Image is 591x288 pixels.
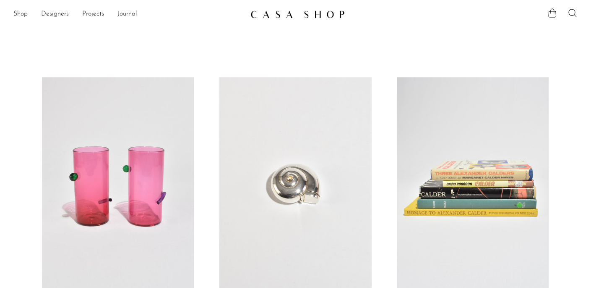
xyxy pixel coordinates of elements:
a: Projects [82,9,104,20]
ul: NEW HEADER MENU [13,7,244,21]
a: Shop [13,9,28,20]
a: Journal [117,9,137,20]
a: Designers [41,9,69,20]
nav: Desktop navigation [13,7,244,21]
